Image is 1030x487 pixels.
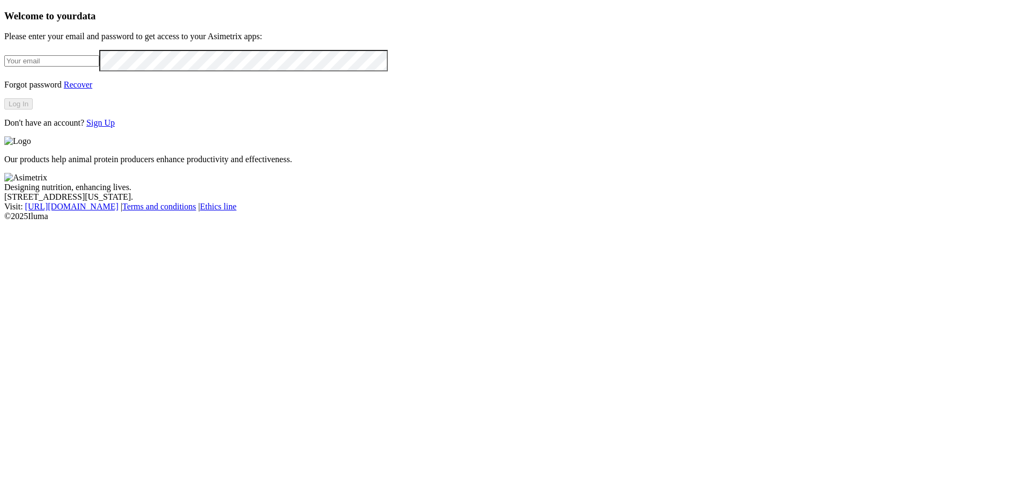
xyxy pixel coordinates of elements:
a: [URL][DOMAIN_NAME] [25,202,119,211]
button: Log In [4,98,33,110]
p: Please enter your email and password to get access to your Asimetrix apps: [4,32,1026,41]
img: Asimetrix [4,173,47,183]
p: Don't have an account? [4,118,1026,128]
img: Logo [4,136,31,146]
a: Ethics line [200,202,237,211]
input: Your email [4,55,99,67]
div: © 2025 Iluma [4,212,1026,221]
a: Sign Up [86,118,115,127]
div: Visit : | | [4,202,1026,212]
h3: Welcome to your [4,10,1026,22]
a: Recover [64,80,92,89]
span: data [77,10,95,21]
a: Terms and conditions [122,202,196,211]
div: [STREET_ADDRESS][US_STATE]. [4,192,1026,202]
p: Forgot password [4,80,1026,90]
div: Designing nutrition, enhancing lives. [4,183,1026,192]
p: Our products help animal protein producers enhance productivity and effectiveness. [4,155,1026,164]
